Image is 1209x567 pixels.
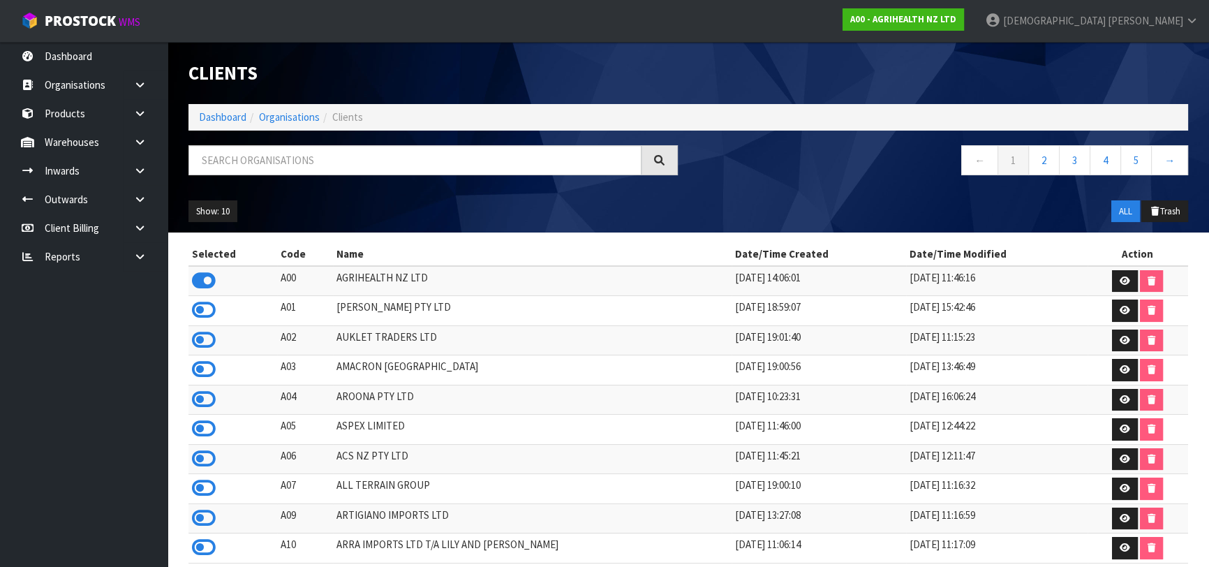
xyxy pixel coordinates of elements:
td: ARTIGIANO IMPORTS LTD [333,503,732,533]
th: Action [1088,243,1188,265]
a: → [1151,145,1188,175]
th: Name [333,243,732,265]
a: A00 - AGRIHEALTH NZ LTD [843,8,964,31]
button: ALL [1111,200,1140,223]
td: [DATE] 10:23:31 [732,385,907,415]
td: [DATE] 11:45:21 [732,444,907,474]
td: A07 [277,474,333,504]
td: AROONA PTY LTD [333,385,732,415]
a: Organisations [259,110,320,124]
td: [DATE] 14:06:01 [732,266,907,296]
input: Search organisations [188,145,641,175]
td: [DATE] 11:46:16 [906,266,1087,296]
a: 5 [1120,145,1152,175]
td: [DATE] 19:01:40 [732,325,907,355]
span: [DEMOGRAPHIC_DATA] [1003,14,1106,27]
a: 3 [1059,145,1090,175]
td: [DATE] 12:11:47 [906,444,1087,474]
th: Date/Time Created [732,243,907,265]
td: ACS NZ PTY LTD [333,444,732,474]
td: [DATE] 11:46:00 [732,415,907,445]
td: A00 [277,266,333,296]
th: Date/Time Modified [906,243,1087,265]
strong: A00 - AGRIHEALTH NZ LTD [850,13,956,25]
a: 2 [1028,145,1060,175]
td: A05 [277,415,333,445]
td: [DATE] 18:59:07 [732,296,907,326]
td: A01 [277,296,333,326]
td: [DATE] 12:44:22 [906,415,1087,445]
td: [DATE] 11:15:23 [906,325,1087,355]
td: A09 [277,503,333,533]
td: ALL TERRAIN GROUP [333,474,732,504]
td: A03 [277,355,333,385]
td: [DATE] 11:16:59 [906,503,1087,533]
a: 4 [1090,145,1121,175]
a: ← [961,145,998,175]
td: [DATE] 15:42:46 [906,296,1087,326]
th: Selected [188,243,277,265]
span: Clients [332,110,363,124]
td: [DATE] 19:00:56 [732,355,907,385]
td: A02 [277,325,333,355]
span: [PERSON_NAME] [1108,14,1183,27]
th: Code [277,243,333,265]
nav: Page navigation [699,145,1188,179]
img: cube-alt.png [21,12,38,29]
button: Trash [1141,200,1188,223]
a: 1 [997,145,1029,175]
h1: Clients [188,63,678,83]
td: [DATE] 13:46:49 [906,355,1087,385]
a: Dashboard [199,110,246,124]
td: [DATE] 11:06:14 [732,533,907,564]
span: ProStock [45,12,116,30]
td: [DATE] 11:17:09 [906,533,1087,564]
td: [DATE] 11:16:32 [906,474,1087,504]
td: [DATE] 16:06:24 [906,385,1087,415]
button: Show: 10 [188,200,237,223]
td: A04 [277,385,333,415]
td: AMACRON [GEOGRAPHIC_DATA] [333,355,732,385]
td: [PERSON_NAME] PTY LTD [333,296,732,326]
td: AGRIHEALTH NZ LTD [333,266,732,296]
td: [DATE] 19:00:10 [732,474,907,504]
td: A10 [277,533,333,564]
td: ASPEX LIMITED [333,415,732,445]
td: A06 [277,444,333,474]
small: WMS [119,15,140,29]
td: AUKLET TRADERS LTD [333,325,732,355]
td: ARRA IMPORTS LTD T/A LILY AND [PERSON_NAME] [333,533,732,564]
td: [DATE] 13:27:08 [732,503,907,533]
